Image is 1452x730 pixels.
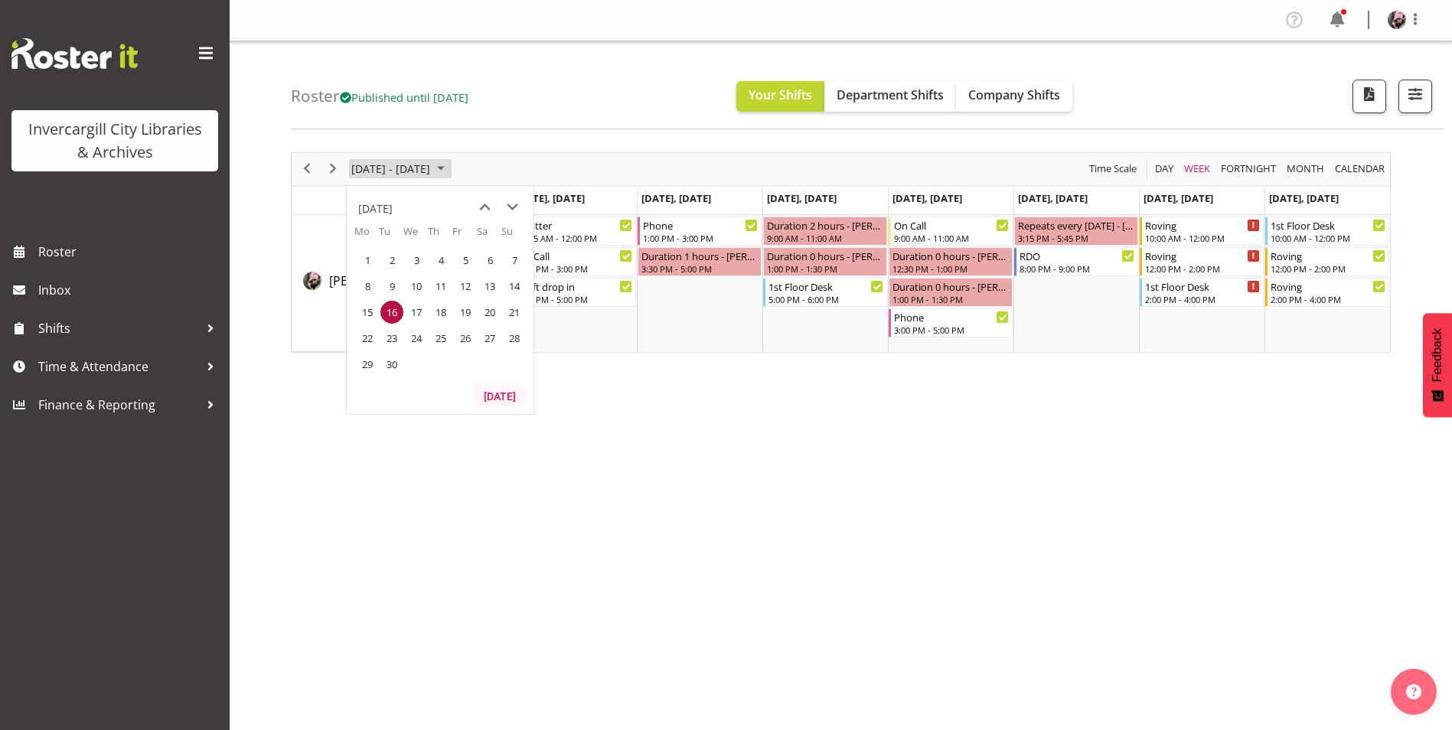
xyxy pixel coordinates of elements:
[340,90,468,105] span: Published until [DATE]
[503,301,526,324] span: Sunday, September 21, 2025
[405,327,428,350] span: Wednesday, September 24, 2025
[477,224,501,247] th: Sa
[356,275,379,298] span: Monday, September 8, 2025
[349,159,452,178] button: September 2025
[641,262,758,275] div: 3:30 PM - 5:00 PM
[894,324,1009,336] div: 3:00 PM - 5:00 PM
[356,301,379,324] span: Monday, September 15, 2025
[380,301,403,324] span: Tuesday, September 16, 2025
[889,217,1013,246] div: Keyu Chen"s event - On Call Begin From Thursday, September 18, 2025 at 9:00:00 AM GMT+12:00 Ends ...
[1333,159,1388,178] button: Month
[1145,279,1260,294] div: 1st Floor Desk
[1182,159,1213,178] button: Timeline Week
[1018,191,1088,205] span: [DATE], [DATE]
[1145,293,1260,305] div: 2:00 PM - 4:00 PM
[1265,247,1389,276] div: Keyu Chen"s event - Roving Begin From Sunday, September 21, 2025 at 12:00:00 PM GMT+12:00 Ends At...
[1269,191,1339,205] span: [DATE], [DATE]
[323,159,344,178] button: Next
[638,217,762,246] div: Keyu Chen"s event - Phone Begin From Tuesday, September 16, 2025 at 1:00:00 PM GMT+12:00 Ends At ...
[454,249,477,272] span: Friday, September 5, 2025
[643,217,758,233] div: Phone
[503,249,526,272] span: Sunday, September 7, 2025
[1271,262,1385,275] div: 12:00 PM - 2:00 PM
[889,308,1013,337] div: Keyu Chen"s event - Phone Begin From Thursday, September 18, 2025 at 3:00:00 PM GMT+12:00 Ends At...
[1140,217,1264,246] div: Keyu Chen"s event - Roving Begin From Saturday, September 20, 2025 at 10:00:00 AM GMT+12:00 Ends ...
[892,191,962,205] span: [DATE], [DATE]
[454,327,477,350] span: Friday, September 26, 2025
[356,327,379,350] span: Monday, September 22, 2025
[763,247,887,276] div: Keyu Chen"s event - Duration 0 hours - Keyu Chen Begin From Wednesday, September 17, 2025 at 1:00...
[38,355,199,378] span: Time & Attendance
[968,86,1060,103] span: Company Shifts
[405,275,428,298] span: Wednesday, September 10, 2025
[478,327,501,350] span: Saturday, September 27, 2025
[1018,217,1134,233] div: Repeats every [DATE] - [PERSON_NAME]
[512,217,636,246] div: Keyu Chen"s event - Chatter Begin From Monday, September 15, 2025 at 10:15:00 AM GMT+12:00 Ends A...
[1219,159,1277,178] span: Fortnight
[767,191,837,205] span: [DATE], [DATE]
[429,327,452,350] span: Thursday, September 25, 2025
[329,272,424,290] a: [PERSON_NAME]
[1388,11,1406,29] img: keyu-chenf658e1896ed4c5c14a0b283e0d53a179.png
[1087,159,1140,178] button: Time Scale
[1431,328,1444,382] span: Feedback
[894,309,1009,324] div: Phone
[892,293,1009,305] div: 1:00 PM - 1:30 PM
[291,87,468,105] h4: Roster
[380,275,403,298] span: Tuesday, September 9, 2025
[512,278,636,307] div: Keyu Chen"s event - Craft drop in Begin From Monday, September 15, 2025 at 3:00:00 PM GMT+12:00 E...
[517,217,632,233] div: Chatter
[768,293,883,305] div: 5:00 PM - 6:00 PM
[1398,80,1432,113] button: Filter Shifts
[38,240,222,263] span: Roster
[38,317,199,340] span: Shifts
[1140,278,1264,307] div: Keyu Chen"s event - 1st Floor Desk Begin From Saturday, September 20, 2025 at 2:00:00 PM GMT+12:0...
[1020,248,1134,263] div: RDO
[38,393,199,416] span: Finance & Reporting
[1271,232,1385,244] div: 10:00 AM - 12:00 PM
[515,191,585,205] span: [DATE], [DATE]
[291,152,1391,353] div: Timeline Week of September 16, 2025
[405,249,428,272] span: Wednesday, September 3, 2025
[1284,159,1327,178] button: Timeline Month
[892,248,1009,263] div: Duration 0 hours - [PERSON_NAME]
[517,279,632,294] div: Craft drop in
[1423,313,1452,417] button: Feedback - Show survey
[767,262,883,275] div: 1:00 PM - 1:30 PM
[1271,248,1385,263] div: Roving
[517,293,632,305] div: 3:00 PM - 5:00 PM
[767,217,883,233] div: Duration 2 hours - [PERSON_NAME]
[346,153,454,185] div: September 15 - 21, 2025
[294,153,320,185] div: previous period
[320,153,346,185] div: next period
[837,86,944,103] span: Department Shifts
[517,232,632,244] div: 10:15 AM - 12:00 PM
[889,278,1013,307] div: Keyu Chen"s event - Duration 0 hours - Keyu Chen Begin From Thursday, September 18, 2025 at 1:00:...
[767,232,883,244] div: 9:00 AM - 11:00 AM
[454,301,477,324] span: Friday, September 19, 2025
[452,224,477,247] th: Fr
[767,248,883,263] div: Duration 0 hours - [PERSON_NAME]
[511,215,1390,352] table: Timeline Week of September 16, 2025
[429,275,452,298] span: Thursday, September 11, 2025
[356,353,379,376] span: Monday, September 29, 2025
[1145,232,1260,244] div: 10:00 AM - 12:00 PM
[405,301,428,324] span: Wednesday, September 17, 2025
[1145,217,1260,233] div: Roving
[736,81,824,112] button: Your Shifts
[1333,159,1386,178] span: calendar
[1145,248,1260,263] div: Roving
[956,81,1072,112] button: Company Shifts
[1183,159,1212,178] span: Week
[1140,247,1264,276] div: Keyu Chen"s event - Roving Begin From Saturday, September 20, 2025 at 12:00:00 PM GMT+12:00 Ends ...
[643,232,758,244] div: 1:00 PM - 3:00 PM
[356,249,379,272] span: Monday, September 1, 2025
[379,299,403,325] td: Tuesday, September 16, 2025
[1271,293,1385,305] div: 2:00 PM - 4:00 PM
[403,224,428,247] th: We
[1145,262,1260,275] div: 12:00 PM - 2:00 PM
[1088,159,1138,178] span: Time Scale
[894,232,1009,244] div: 9:00 AM - 11:00 AM
[478,249,501,272] span: Saturday, September 6, 2025
[1018,232,1134,244] div: 3:15 PM - 5:45 PM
